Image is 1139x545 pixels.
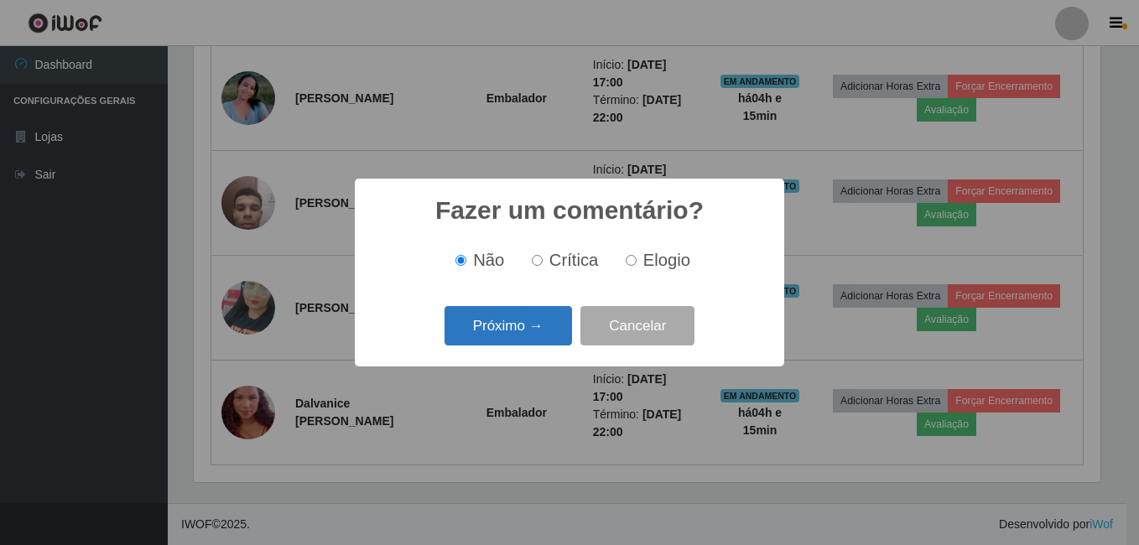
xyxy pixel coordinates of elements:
span: Elogio [643,251,690,269]
input: Não [455,255,466,266]
button: Cancelar [580,306,694,345]
input: Crítica [532,255,543,266]
input: Elogio [626,255,637,266]
h2: Fazer um comentário? [435,195,704,226]
button: Próximo → [445,306,572,345]
span: Crítica [549,251,599,269]
span: Não [473,251,504,269]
